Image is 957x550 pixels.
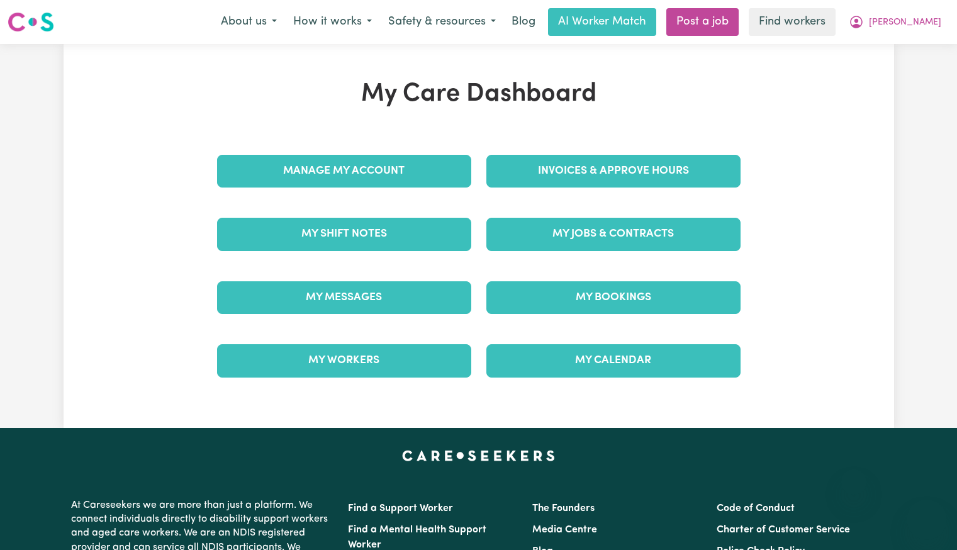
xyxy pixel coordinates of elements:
[486,281,741,314] a: My Bookings
[504,8,543,36] a: Blog
[213,9,285,35] button: About us
[8,11,54,33] img: Careseekers logo
[380,9,504,35] button: Safety & resources
[548,8,656,36] a: AI Worker Match
[217,155,471,188] a: Manage My Account
[666,8,739,36] a: Post a job
[749,8,836,36] a: Find workers
[217,218,471,250] a: My Shift Notes
[217,344,471,377] a: My Workers
[217,281,471,314] a: My Messages
[717,503,795,514] a: Code of Conduct
[8,8,54,36] a: Careseekers logo
[348,525,486,550] a: Find a Mental Health Support Worker
[841,9,949,35] button: My Account
[532,525,597,535] a: Media Centre
[348,503,453,514] a: Find a Support Worker
[486,155,741,188] a: Invoices & Approve Hours
[869,16,941,30] span: [PERSON_NAME]
[402,451,555,461] a: Careseekers home page
[486,218,741,250] a: My Jobs & Contracts
[907,500,947,540] iframe: Button to launch messaging window
[717,525,850,535] a: Charter of Customer Service
[486,344,741,377] a: My Calendar
[210,79,748,109] h1: My Care Dashboard
[285,9,380,35] button: How it works
[841,469,866,495] iframe: Close message
[532,503,595,514] a: The Founders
